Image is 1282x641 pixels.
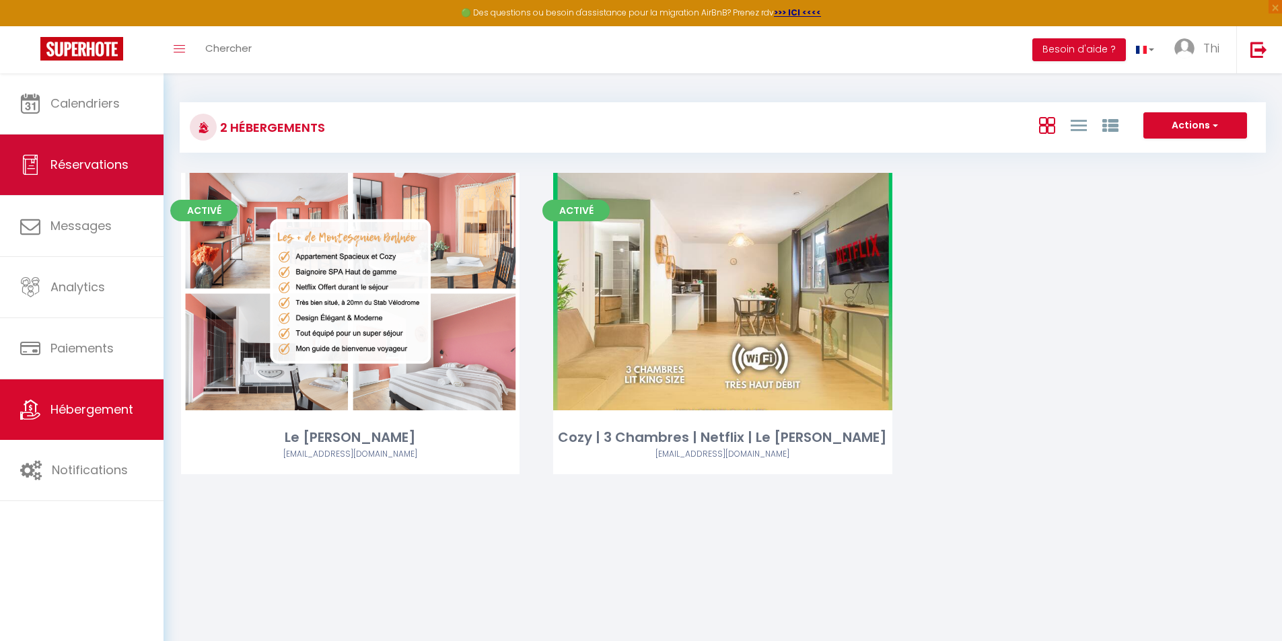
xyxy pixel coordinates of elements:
button: Besoin d'aide ? [1032,38,1126,61]
img: ... [1174,38,1195,59]
span: Notifications [52,461,128,478]
span: Réservations [50,156,129,173]
div: Airbnb [181,448,520,461]
span: Thi [1203,40,1219,56]
img: Super Booking [40,37,123,61]
a: Chercher [195,26,262,73]
div: Cozy | 3 Chambres | Netflix | Le [PERSON_NAME] [553,427,892,448]
span: Chercher [205,41,252,55]
span: Analytics [50,278,105,295]
a: Vue en Box [1039,114,1055,136]
span: Activé [542,200,610,221]
a: >>> ICI <<<< [774,7,821,18]
a: Vue par Groupe [1102,114,1118,136]
div: Le [PERSON_NAME] [181,427,520,448]
span: Hébergement [50,401,133,418]
span: Messages [50,217,112,234]
button: Actions [1143,112,1247,139]
div: Airbnb [553,448,892,461]
span: Paiements [50,340,114,356]
img: logout [1250,41,1267,58]
span: Calendriers [50,95,120,112]
a: Vue en Liste [1071,114,1087,136]
a: ... Thi [1164,26,1236,73]
span: Activé [170,200,238,221]
h3: 2 Hébergements [217,112,325,143]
